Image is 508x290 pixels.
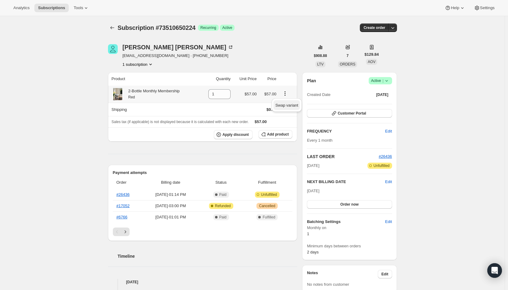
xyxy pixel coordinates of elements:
[123,61,154,67] button: Product actions
[108,72,200,86] th: Product
[385,128,392,134] span: Edit
[381,126,395,136] button: Edit
[124,88,180,100] div: 2-Bottle Monthly Membership
[275,103,298,108] span: Swap variant
[128,95,135,99] small: Red
[264,92,277,96] span: $57.00
[259,130,292,139] button: Add product
[200,25,216,30] span: Recurring
[118,24,196,31] span: Subscription #73510650224
[314,53,327,58] span: $908.88
[307,138,332,143] span: Every 1 month
[108,103,200,116] th: Shipping
[470,4,498,12] button: Settings
[74,5,83,10] span: Tools
[381,217,395,227] button: Edit
[307,128,385,134] h2: FREQUENCY
[10,4,33,12] button: Analytics
[340,62,355,66] span: ORDERS
[70,4,93,12] button: Tools
[219,215,227,220] span: Paid
[267,132,289,137] span: Add product
[108,279,297,285] h4: [DATE]
[310,51,331,60] button: $908.88
[123,44,234,50] div: [PERSON_NAME] [PERSON_NAME]
[245,179,289,186] span: Fulfillment
[34,4,69,12] button: Subscriptions
[13,5,30,10] span: Analytics
[113,176,143,189] th: Order
[307,92,330,98] span: Created Date
[261,192,277,197] span: Unfulfilled
[113,170,293,176] h2: Payment attempts
[145,203,197,209] span: [DATE] · 03:00 PM
[307,270,378,278] h3: Notes
[364,25,385,30] span: Create order
[123,53,234,59] span: [EMAIL_ADDRESS][DOMAIN_NAME] · [PHONE_NUMBER]
[307,179,385,185] h2: NEXT BILLING DATE
[117,192,130,197] a: #26436
[117,203,130,208] a: #17052
[338,111,366,116] span: Customer Portal
[145,179,197,186] span: Billing date
[343,51,352,60] button: 7
[219,192,227,197] span: Paid
[379,154,392,159] a: #26436
[259,72,278,86] th: Price
[215,203,231,208] span: Refunded
[307,219,385,225] h6: Batching Settings
[307,250,318,254] span: 2 days
[340,202,359,207] span: Order now
[112,120,249,124] span: Sales tax (if applicable) is not displayed because it is calculated with each new order.
[307,232,309,236] span: 1
[385,179,392,185] button: Edit
[280,90,290,97] button: Product actions
[373,90,392,99] button: [DATE]
[113,228,293,236] nav: Pagination
[378,270,392,278] button: Edit
[307,189,319,193] span: [DATE]
[307,163,319,169] span: [DATE]
[200,72,232,86] th: Quantity
[255,119,267,124] span: $57.00
[382,78,383,83] span: |
[38,5,65,10] span: Subscriptions
[118,253,297,259] h2: Timeline
[451,5,459,10] span: Help
[487,263,502,278] div: Open Intercom Messenger
[121,228,130,236] button: Next
[317,62,324,66] span: LTV
[263,215,275,220] span: Fulfilled
[266,107,277,112] span: $0.00
[117,215,127,219] a: #6766
[307,243,392,249] span: Minimum days between orders
[108,23,117,32] button: Subscriptions
[364,51,379,58] span: $129.84
[245,92,257,96] span: $57.00
[307,109,392,118] button: Customer Portal
[480,5,495,10] span: Settings
[222,132,249,137] span: Apply discount
[379,154,392,160] button: #26436
[200,179,242,186] span: Status
[214,130,252,139] button: Apply discount
[145,192,197,198] span: [DATE] · 01:14 PM
[381,272,388,277] span: Edit
[222,25,232,30] span: Active
[307,154,379,160] h2: LAST ORDER
[441,4,469,12] button: Help
[368,60,375,64] span: AOV
[145,214,197,220] span: [DATE] · 01:01 PM
[374,163,390,168] span: Unfulfilled
[273,100,300,110] button: Swap variant
[385,219,392,225] span: Edit
[232,72,259,86] th: Unit Price
[307,200,392,209] button: Order now
[307,225,392,231] span: Monthly on
[307,282,349,287] span: No notes from customer
[108,44,118,54] span: Meshelle Woodworth
[371,78,390,84] span: Active
[307,78,316,84] h2: Plan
